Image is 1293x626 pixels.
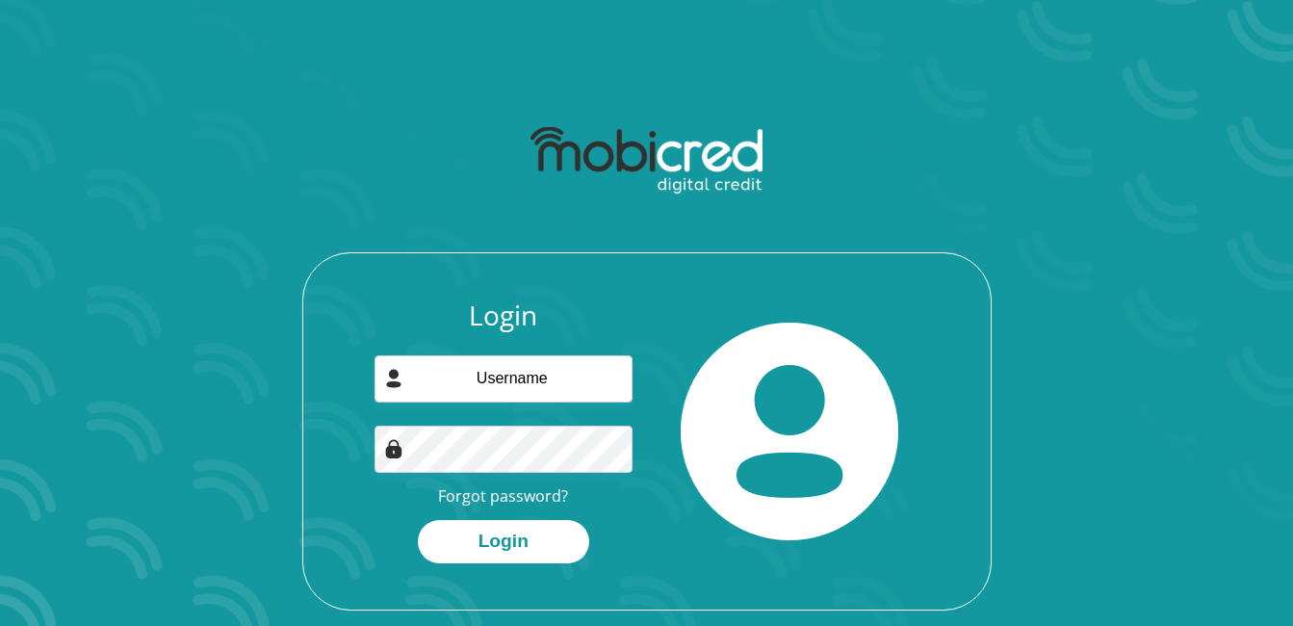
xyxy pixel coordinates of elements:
img: Image [384,439,403,458]
a: Forgot password? [438,485,568,507]
img: user-icon image [384,369,403,388]
h3: Login [375,300,633,332]
input: Username [375,355,633,403]
button: Login [418,520,589,563]
img: mobicred logo [530,127,763,195]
